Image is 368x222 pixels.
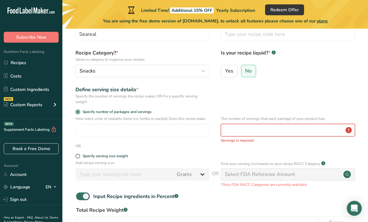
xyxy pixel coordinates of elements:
div: Specify the number of servings the recipe makes OR Fix a specific serving weight [75,93,210,105]
span: plans [317,18,328,24]
div: OR [75,143,81,149]
a: Language [4,182,30,192]
p: Servings is required [221,138,355,143]
a: About Us . [35,215,50,220]
a: FAQ . [27,215,35,220]
button: Redeem Offer [265,4,304,15]
span: Yearly Subscription [216,7,255,13]
a: Hire an Expert . [4,215,26,220]
span: Snacks [80,67,95,75]
div: NEW [4,97,13,101]
label: Recipe Category? [75,49,210,62]
p: Add recipe serving size. [75,160,210,166]
div: Specify serving size weight [83,154,128,158]
label: Total Recipe Weight [76,206,354,214]
span: Additional 15% OFF [170,7,214,13]
p: *Only FDA RACC Categories are currently available [221,182,355,187]
p: The number of servings that each package of your product has. [221,116,355,121]
div: Input Recipe ingredients in Percent [93,193,178,200]
a: Book a Free Demo [4,143,59,154]
span: Redeem Offer [270,7,299,13]
input: Type your serving size here [75,168,173,181]
p: Find your serving size based on your recipe RACC Category [221,161,320,167]
span: Subscribe Now [16,34,46,40]
input: Type your recipe code here [221,28,355,40]
p: How many units of sealable items (i.e. bottle or packet) Does this recipe make. [75,116,210,121]
input: Type your recipe name here [75,28,210,40]
span: You are using the free demo version of [DOMAIN_NAME], to unlock all features please choose one of... [103,18,328,24]
span: Specify number of packages and servings [80,110,152,114]
div: Define serving size details [75,86,210,93]
button: Subscribe Now [4,32,59,43]
div: Open Intercom Messenger [347,201,362,216]
div: Custom Reports [4,102,42,108]
div: Select FDA Reference Amount [225,171,295,178]
div: Limited Time! [127,6,255,14]
p: Select a category to organize your recipes [75,57,210,62]
label: Is your recipe liquid? [221,49,355,62]
span: No [245,68,252,74]
span: Yes [225,68,233,74]
button: Snacks [75,65,210,77]
div: BETA [4,122,14,126]
div: EN [46,183,59,191]
span: OR [212,170,219,187]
